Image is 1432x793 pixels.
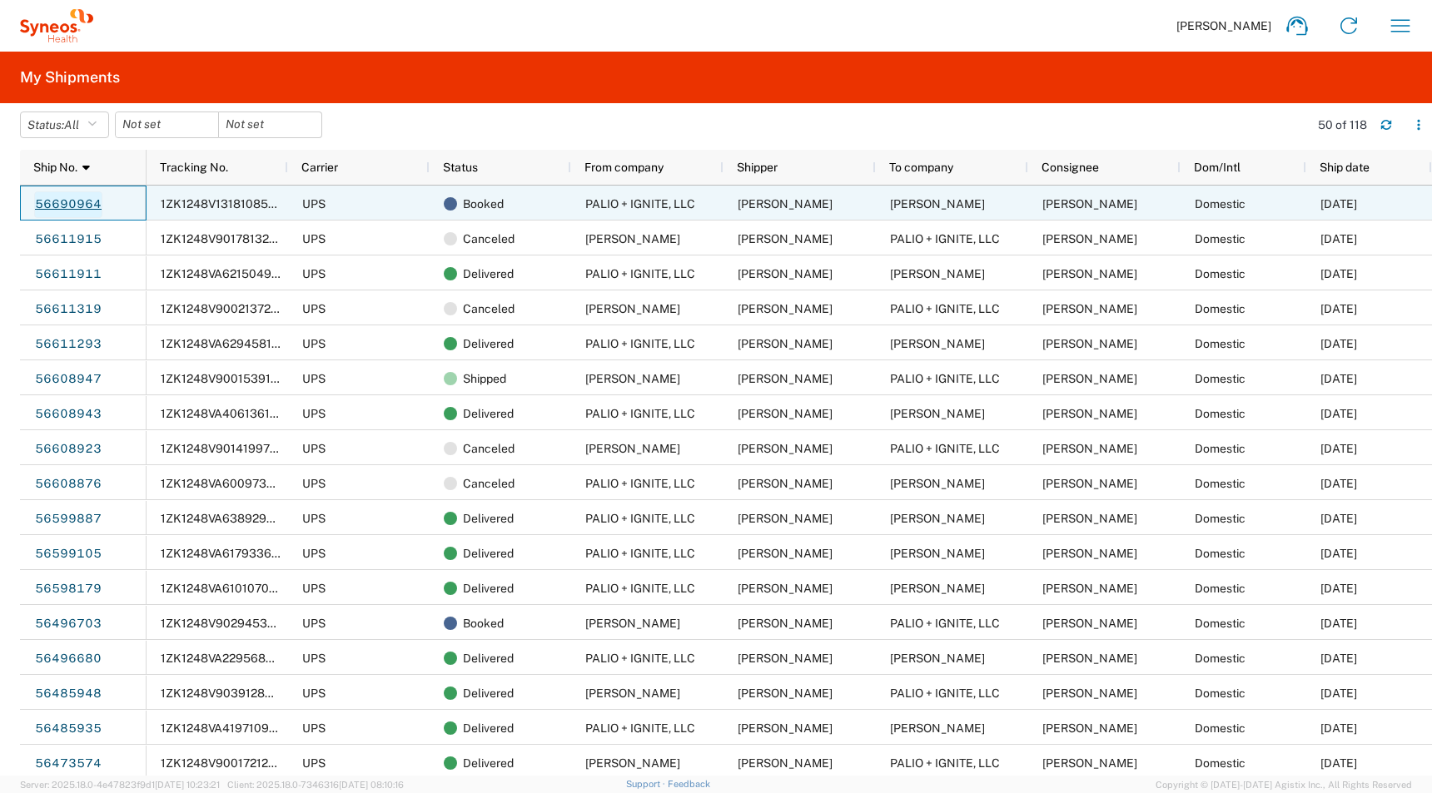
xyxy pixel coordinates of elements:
span: 1ZK1248V9014199748 [161,442,285,455]
span: 08/25/2025 [1320,512,1357,525]
span: Atilla Mustafa [738,582,833,595]
span: Status [443,161,478,174]
h2: My Shipments [20,67,120,87]
span: UPS [302,197,326,211]
span: 1ZK1248VA610107018 [161,582,281,595]
span: [DATE] 08:10:16 [339,780,404,790]
span: McNeil, Tiffany [890,512,985,525]
span: PALIO + IGNITE, LLC [890,232,1000,245]
span: Atilla Mustafa [738,512,833,525]
span: Delivered [463,536,514,571]
span: Canceled [463,291,515,326]
span: Domestic [1195,582,1246,595]
input: Not set [219,112,321,137]
span: Patil, Anusha [585,617,680,630]
span: 08/14/2025 [1320,617,1357,630]
a: 56496703 [34,611,102,637]
span: Carrier [301,161,338,174]
span: 08/26/2025 [1320,337,1357,350]
span: UPS [302,267,326,280]
span: Fujii, Ashley [1042,197,1137,211]
span: Server: 2025.18.0-4e47823f9d1 [20,780,220,790]
a: 56599887 [34,506,102,533]
span: 1ZK1248VA629458186 [161,337,286,350]
span: Tatianna Jackson [1042,337,1137,350]
span: Delivered [463,501,514,536]
span: Michael White [890,721,985,735]
span: Domestic [1195,337,1246,350]
span: Sandmann, Hannah [585,372,680,385]
span: Atilla Mustafa [1042,232,1137,245]
span: PALIO + IGNITE, LLC [585,477,695,490]
span: Tammy Gallagher [738,756,833,770]
span: 09/02/2025 [1320,197,1357,211]
span: PALIO + IGNITE, LLC [890,686,1000,700]
span: Domestic [1195,442,1246,455]
span: Delivered [463,571,514,606]
span: 1ZK1248VA617933621 [161,547,283,560]
span: Domestic [1195,652,1246,665]
span: Akiotu, Sandra [890,582,985,595]
span: UPS [302,477,326,490]
span: PALIO + IGNITE, LLC [890,302,1000,315]
a: 56496680 [34,646,102,672]
span: UPS [302,232,326,245]
a: 56599105 [34,541,102,567]
span: Sandmann, Hannah [738,372,833,385]
div: 50 of 118 [1318,117,1367,132]
span: Michael White [738,686,833,700]
span: 08/14/2025 [1320,652,1357,665]
span: Atilla Mustafa [1042,302,1137,315]
span: Domestic [1195,197,1246,211]
span: Tatianna Jackson [890,337,985,350]
span: 1ZK1248VA600973931 [161,477,286,490]
span: PALIO + IGNITE, LLC [585,512,695,525]
span: Domestic [1195,512,1246,525]
span: 08/26/2025 [1320,232,1357,245]
span: All [64,118,79,131]
span: PALIO + IGNITE, LLC [585,267,695,280]
a: 56611911 [34,261,102,288]
span: Michael White [1042,721,1137,735]
span: Ingram, Cheryl [585,232,680,245]
span: Reisinger, Bo [890,547,985,560]
span: 08/26/2025 [1320,407,1357,420]
span: Atilla Mustafa [738,407,833,420]
span: McNeil, Tiffany [1042,512,1137,525]
span: 08/26/2025 [1320,267,1357,280]
span: Canceled [463,431,515,466]
span: Client: 2025.18.0-7346316 [227,780,404,790]
span: Delivered [463,641,514,676]
span: Patil, Anusha [890,652,985,665]
span: Delivered [463,396,514,431]
span: UPS [302,372,326,385]
span: PALIO + IGNITE, LLC [585,582,695,595]
span: Shipped [463,361,506,396]
span: Sandmann, Hannah [1042,407,1137,420]
a: 56608947 [34,366,102,393]
a: 56608876 [34,471,102,498]
span: Domestic [1195,477,1246,490]
span: Atilla Mustafa [738,267,833,280]
span: Tracking No. [160,161,228,174]
span: 1ZK1248VA638929669 [161,512,289,525]
span: Atilla Mustafa [738,477,833,490]
span: UPS [302,442,326,455]
span: Canceled [463,466,515,501]
span: Tatianna Jackson [738,302,833,315]
span: Domestic [1195,617,1246,630]
a: 56598179 [34,576,102,602]
span: Sandmann, Hannah [1042,477,1137,490]
span: 08/13/2025 [1320,686,1357,700]
span: Ingram, Cheryl [890,267,985,280]
span: 08/25/2025 [1320,582,1357,595]
a: 56485935 [34,716,102,742]
span: 1ZK1248VA621504916 [161,267,284,280]
span: UPS [302,512,326,525]
a: Feedback [668,779,710,789]
span: Delivered [463,676,514,711]
span: Ship No. [33,161,77,174]
a: 56611915 [34,226,102,253]
span: Delivered [463,256,514,291]
span: Copyright © [DATE]-[DATE] Agistix Inc., All Rights Reserved [1156,777,1412,792]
